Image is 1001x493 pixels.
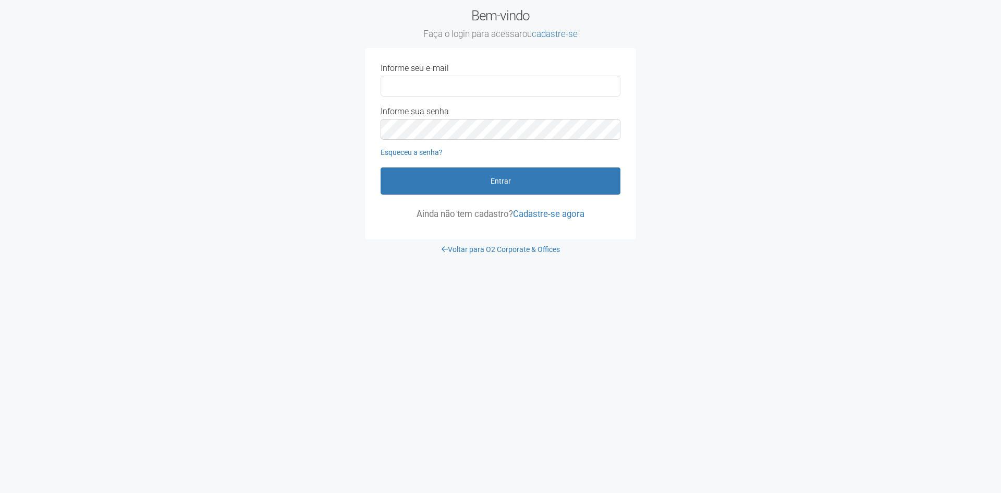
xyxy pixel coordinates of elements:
[442,245,560,254] a: Voltar para O2 Corporate & Offices
[532,29,578,39] a: cadastre-se
[365,8,636,40] h2: Bem-vindo
[381,148,443,157] a: Esqueceu a senha?
[513,209,584,219] a: Cadastre-se agora
[381,209,620,219] p: Ainda não tem cadastro?
[381,64,449,73] label: Informe seu e-mail
[365,29,636,40] small: Faça o login para acessar
[522,29,578,39] span: ou
[381,167,620,195] button: Entrar
[381,107,449,116] label: Informe sua senha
